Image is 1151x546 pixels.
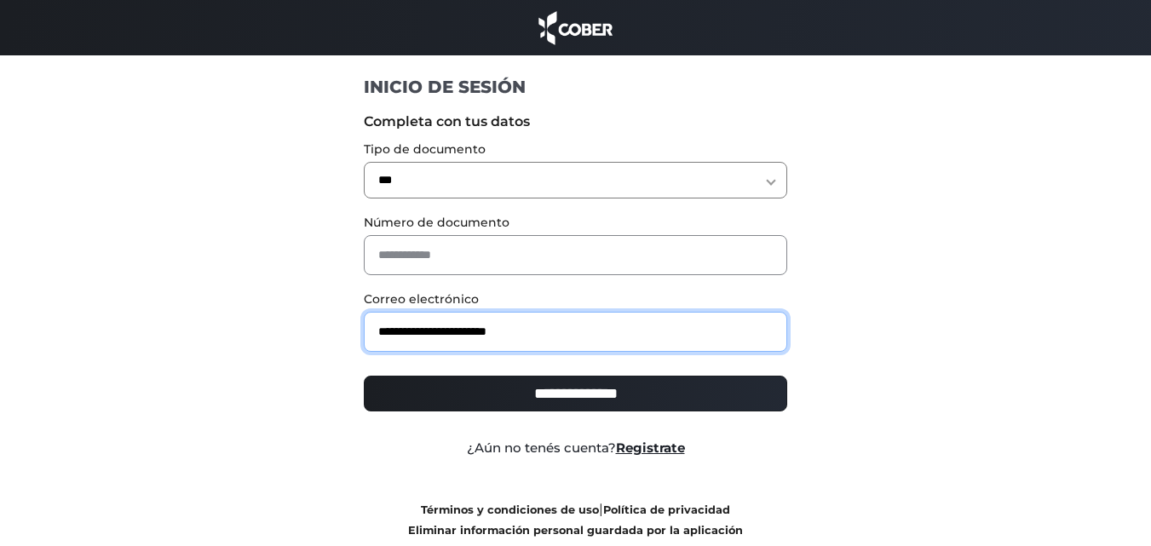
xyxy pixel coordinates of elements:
[603,503,730,516] a: Política de privacidad
[351,499,800,540] div: |
[616,440,685,456] a: Registrate
[351,439,800,458] div: ¿Aún no tenés cuenta?
[408,524,743,537] a: Eliminar información personal guardada por la aplicación
[364,214,787,232] label: Número de documento
[364,290,787,308] label: Correo electrónico
[421,503,599,516] a: Términos y condiciones de uso
[534,9,618,47] img: cober_marca.png
[364,141,787,158] label: Tipo de documento
[364,112,787,132] label: Completa con tus datos
[364,76,787,98] h1: INICIO DE SESIÓN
